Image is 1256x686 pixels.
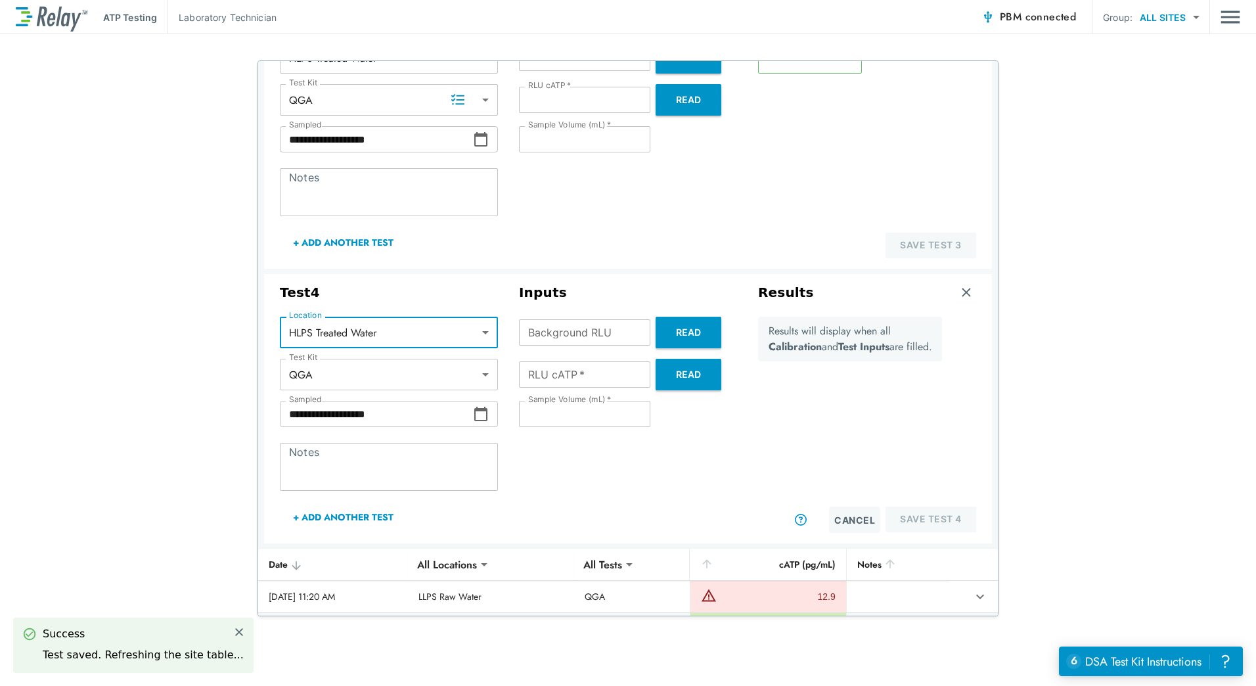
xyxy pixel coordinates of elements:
[1000,8,1076,26] span: PBM
[280,87,498,113] div: QGA
[289,78,318,87] label: Test Kit
[758,285,814,301] h3: Results
[700,557,836,572] div: cATP (pg/mL)
[656,84,721,116] button: Read
[280,126,473,152] input: Choose date, selected date is Aug 11, 2025
[960,286,973,299] img: Remove
[720,590,836,603] div: 12.9
[981,11,995,24] img: Connected Icon
[574,613,690,645] td: QGA
[280,501,407,533] button: + Add Another Test
[1103,11,1133,24] p: Group:
[233,626,245,638] img: Close Icon
[280,227,407,258] button: + Add Another Test
[574,551,631,578] div: All Tests
[289,353,318,362] label: Test Kit
[103,11,157,24] p: ATP Testing
[701,587,717,603] img: Warning
[280,401,473,427] input: Choose date, selected date is Aug 11, 2025
[43,647,244,663] div: Test saved. Refreshing the site table...
[408,551,486,578] div: All Locations
[408,581,574,612] td: LLPS Raw Water
[528,120,611,129] label: Sample Volume (mL)
[16,3,87,32] img: LuminUltra Relay
[528,81,571,90] label: RLU cATP
[258,549,408,581] th: Date
[23,628,36,641] img: Success
[1221,5,1240,30] img: Drawer Icon
[280,285,498,301] h3: Test 4
[179,11,277,24] p: Laboratory Technician
[1025,9,1077,24] span: connected
[857,557,939,572] div: Notes
[280,361,498,388] div: QGA
[656,317,721,348] button: Read
[574,581,690,612] td: QGA
[280,319,498,346] div: HLPS Treated Water
[519,285,737,301] h3: Inputs
[528,395,611,404] label: Sample Volume (mL)
[838,339,889,354] b: Test Inputs
[43,626,244,642] div: Success
[969,585,991,608] button: expand row
[258,549,998,645] table: sticky table
[408,613,574,645] td: HLPS Treated Water
[289,120,322,129] label: Sampled
[769,339,822,354] b: Calibration
[1221,5,1240,30] button: Main menu
[976,4,1081,30] button: PBM connected
[269,590,397,603] div: [DATE] 11:20 AM
[289,395,322,404] label: Sampled
[289,311,322,320] label: Location
[769,323,932,355] p: Results will display when all and are filled.
[1059,647,1243,676] iframe: Resource center
[656,359,721,390] button: Read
